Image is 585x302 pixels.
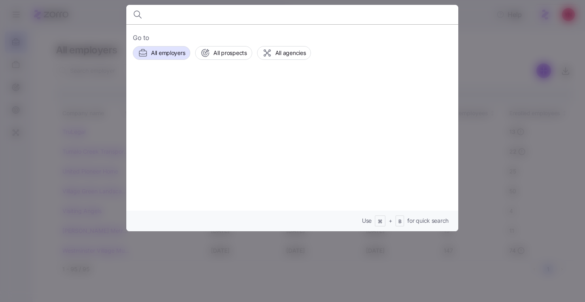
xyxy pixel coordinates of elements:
[407,217,449,225] span: for quick search
[389,217,392,225] span: +
[362,217,372,225] span: Use
[133,46,190,60] button: All employers
[213,49,247,57] span: All prospects
[275,49,306,57] span: All agencies
[398,218,402,225] span: B
[151,49,185,57] span: All employers
[378,218,383,225] span: ⌘
[195,46,252,60] button: All prospects
[257,46,311,60] button: All agencies
[133,33,452,43] span: Go to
